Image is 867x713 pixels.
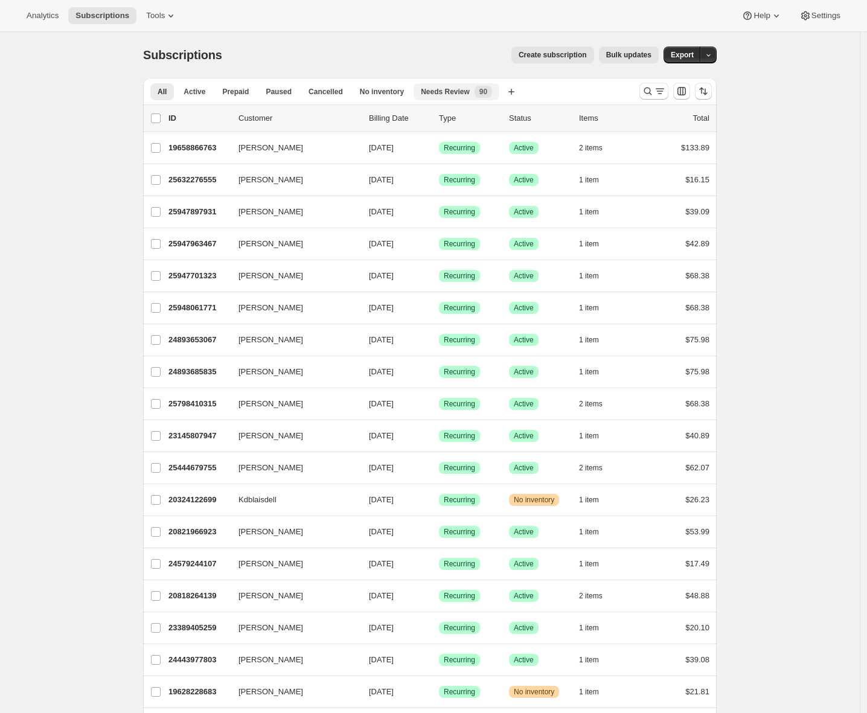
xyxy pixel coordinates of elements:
[231,202,352,222] button: [PERSON_NAME]
[238,462,303,474] span: [PERSON_NAME]
[238,526,303,538] span: [PERSON_NAME]
[579,303,599,313] span: 1 item
[579,559,599,569] span: 1 item
[514,559,534,569] span: Active
[514,335,534,345] span: Active
[231,362,352,382] button: [PERSON_NAME]
[514,239,534,249] span: Active
[238,302,303,314] span: [PERSON_NAME]
[479,87,487,97] span: 90
[579,203,612,220] button: 1 item
[514,431,534,441] span: Active
[168,203,709,220] div: 25947897931[PERSON_NAME][DATE]SuccessRecurringSuccessActive1 item$39.09
[231,170,352,190] button: [PERSON_NAME]
[579,112,639,124] div: Items
[606,50,651,60] span: Bulk updates
[168,555,709,572] div: 24579244107[PERSON_NAME][DATE]SuccessRecurringSuccessActive1 item$17.49
[168,619,709,636] div: 23389405259[PERSON_NAME][DATE]SuccessRecurringSuccessActive1 item$20.10
[168,459,709,476] div: 25444679755[PERSON_NAME][DATE]SuccessRecurringSuccessActive2 items$62.07
[685,175,709,184] span: $16.15
[579,175,599,185] span: 1 item
[369,655,394,664] span: [DATE]
[579,335,599,345] span: 1 item
[369,207,394,216] span: [DATE]
[309,87,343,97] span: Cancelled
[168,112,229,124] p: ID
[579,491,612,508] button: 1 item
[792,7,848,24] button: Settings
[514,207,534,217] span: Active
[579,267,612,284] button: 1 item
[514,399,534,409] span: Active
[143,48,222,62] span: Subscriptions
[579,587,616,604] button: 2 items
[168,587,709,604] div: 20818264139[PERSON_NAME][DATE]SuccessRecurringSuccessActive2 items$48.88
[511,46,594,63] button: Create subscription
[266,87,292,97] span: Paused
[444,367,475,377] span: Recurring
[444,207,475,217] span: Recurring
[514,271,534,281] span: Active
[439,112,499,124] div: Type
[168,395,709,412] div: 25798410315[PERSON_NAME][DATE]SuccessRecurringSuccessActive2 items$68.38
[681,143,709,152] span: $133.89
[579,523,612,540] button: 1 item
[184,87,205,97] span: Active
[579,555,612,572] button: 1 item
[168,526,229,538] p: 20821966923
[168,427,709,444] div: 23145807947[PERSON_NAME][DATE]SuccessRecurringSuccessActive1 item$40.89
[514,175,534,185] span: Active
[685,399,709,408] span: $68.38
[369,495,394,504] span: [DATE]
[168,494,229,506] p: 20324122699
[579,367,599,377] span: 1 item
[168,651,709,668] div: 24443977803[PERSON_NAME][DATE]SuccessRecurringSuccessActive1 item$39.08
[514,591,534,601] span: Active
[664,46,701,63] button: Export
[238,590,303,602] span: [PERSON_NAME]
[238,366,303,378] span: [PERSON_NAME]
[231,554,352,574] button: [PERSON_NAME]
[168,235,709,252] div: 25947963467[PERSON_NAME][DATE]SuccessRecurringSuccessActive1 item$42.89
[231,394,352,414] button: [PERSON_NAME]
[579,619,612,636] button: 1 item
[231,618,352,638] button: [PERSON_NAME]
[168,523,709,540] div: 20821966923[PERSON_NAME][DATE]SuccessRecurringSuccessActive1 item$53.99
[444,655,475,665] span: Recurring
[685,527,709,536] span: $53.99
[514,495,554,505] span: No inventory
[360,87,404,97] span: No inventory
[579,139,616,156] button: 2 items
[685,655,709,664] span: $39.08
[168,622,229,634] p: 23389405259
[579,207,599,217] span: 1 item
[231,650,352,670] button: [PERSON_NAME]
[27,11,59,21] span: Analytics
[238,206,303,218] span: [PERSON_NAME]
[231,490,352,510] button: Kdblaisdell
[599,46,659,63] button: Bulk updates
[579,591,603,601] span: 2 items
[168,331,709,348] div: 24893653067[PERSON_NAME][DATE]SuccessRecurringSuccessActive1 item$75.98
[168,112,709,124] div: IDCustomerBilling DateTypeStatusItemsTotal
[168,270,229,282] p: 25947701323
[238,686,303,698] span: [PERSON_NAME]
[673,83,690,100] button: Customize table column order and visibility
[168,462,229,474] p: 25444679755
[444,431,475,441] span: Recurring
[579,331,612,348] button: 1 item
[444,143,475,153] span: Recurring
[369,591,394,600] span: [DATE]
[444,591,475,601] span: Recurring
[369,463,394,472] span: [DATE]
[579,271,599,281] span: 1 item
[685,687,709,696] span: $21.81
[685,591,709,600] span: $48.88
[444,239,475,249] span: Recurring
[168,363,709,380] div: 24893685835[PERSON_NAME][DATE]SuccessRecurringSuccessActive1 item$75.98
[238,622,303,634] span: [PERSON_NAME]
[671,50,694,60] span: Export
[369,112,429,124] p: Billing Date
[168,302,229,314] p: 25948061771
[369,143,394,152] span: [DATE]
